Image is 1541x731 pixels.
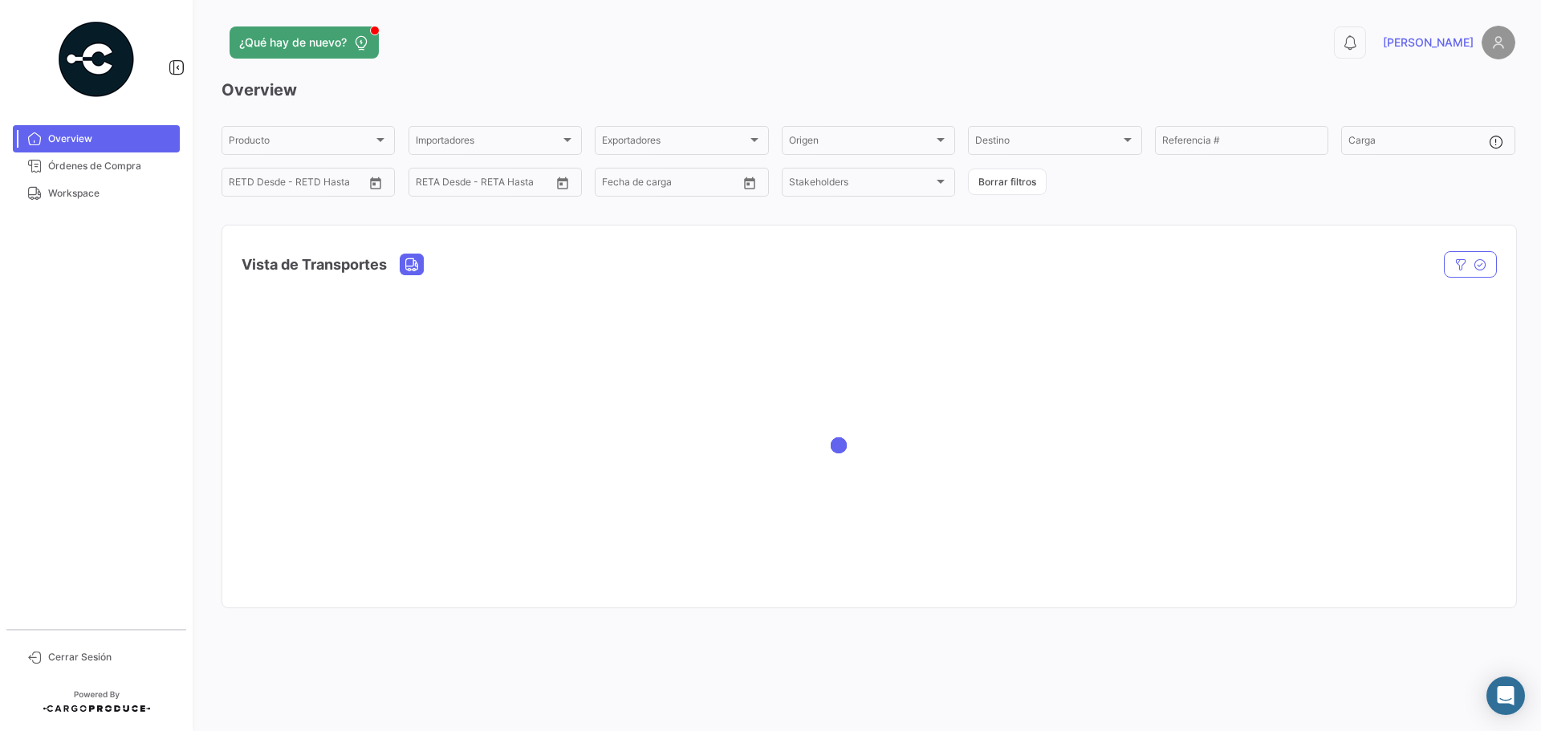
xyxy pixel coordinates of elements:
[1383,35,1474,51] span: [PERSON_NAME]
[229,179,258,190] input: Desde
[13,125,180,152] a: Overview
[13,152,180,180] a: Órdenes de Compra
[229,137,373,148] span: Producto
[242,254,387,276] h4: Vista de Transportes
[416,179,445,190] input: Desde
[789,137,933,148] span: Origen
[13,180,180,207] a: Workspace
[416,137,560,148] span: Importadores
[222,79,1515,101] h3: Overview
[400,254,423,274] button: Land
[456,179,520,190] input: Hasta
[239,35,347,51] span: ¿Qué hay de nuevo?
[975,137,1120,148] span: Destino
[551,171,575,195] button: Open calendar
[48,159,173,173] span: Órdenes de Compra
[48,186,173,201] span: Workspace
[789,179,933,190] span: Stakeholders
[642,179,706,190] input: Hasta
[738,171,762,195] button: Open calendar
[56,19,136,99] img: powered-by.png
[48,650,173,664] span: Cerrar Sesión
[48,132,173,146] span: Overview
[602,137,746,148] span: Exportadores
[230,26,379,59] button: ¿Qué hay de nuevo?
[364,171,388,195] button: Open calendar
[602,179,631,190] input: Desde
[1486,676,1525,715] div: Abrir Intercom Messenger
[968,169,1047,195] button: Borrar filtros
[269,179,333,190] input: Hasta
[1482,26,1515,59] img: placeholder-user.png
